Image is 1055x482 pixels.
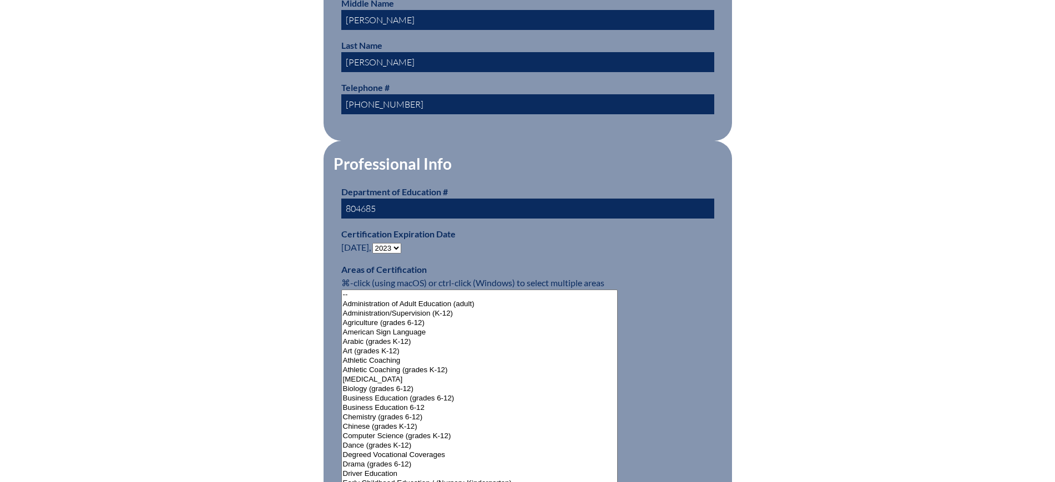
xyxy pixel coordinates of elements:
option: Business Education 6-12 [342,403,618,413]
label: Telephone # [341,82,390,93]
label: Department of Education # [341,186,448,197]
option: Administration of Adult Education (adult) [342,300,618,309]
span: [DATE], [341,242,371,252]
option: Business Education (grades 6-12) [342,394,618,403]
option: [MEDICAL_DATA] [342,375,618,384]
option: Driver Education [342,469,618,479]
option: American Sign Language [342,328,618,337]
option: Art (grades K-12) [342,347,618,356]
option: Athletic Coaching (grades K-12) [342,366,618,375]
option: Chinese (grades K-12) [342,422,618,432]
option: Computer Science (grades K-12) [342,432,618,441]
option: Chemistry (grades 6-12) [342,413,618,422]
option: Biology (grades 6-12) [342,384,618,394]
label: Areas of Certification [341,264,427,275]
option: Drama (grades 6-12) [342,460,618,469]
option: Athletic Coaching [342,356,618,366]
label: Last Name [341,40,382,50]
option: Degreed Vocational Coverages [342,450,618,460]
option: Dance (grades K-12) [342,441,618,450]
option: Agriculture (grades 6-12) [342,318,618,328]
option: Arabic (grades K-12) [342,337,618,347]
label: Certification Expiration Date [341,229,456,239]
option: -- [342,290,618,300]
legend: Professional Info [332,154,453,173]
option: Administration/Supervision (K-12) [342,309,618,318]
